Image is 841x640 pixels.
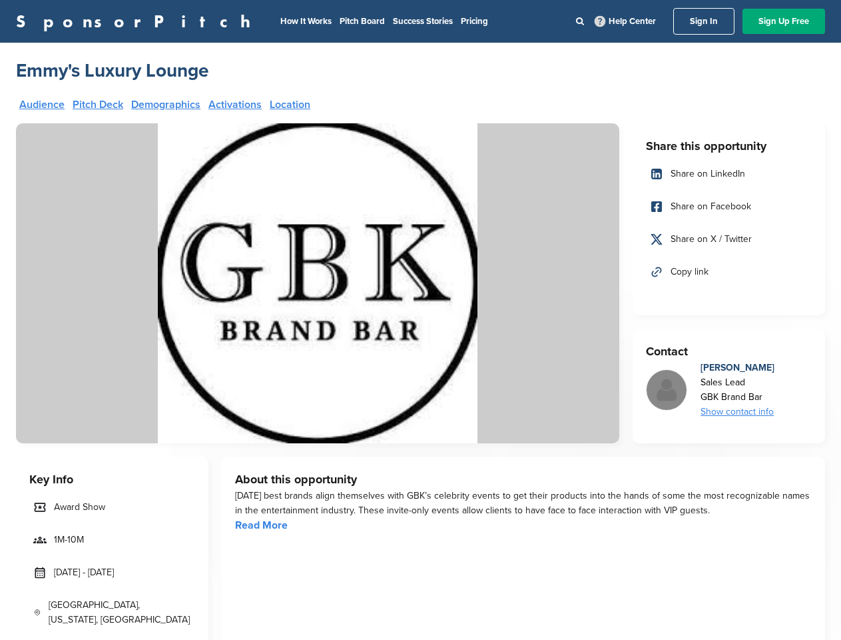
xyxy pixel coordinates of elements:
a: Copy link [646,258,812,286]
span: Share on Facebook [671,199,751,214]
a: Success Stories [393,16,453,27]
img: Sponsorpitch & [16,123,619,443]
img: Missing [647,370,687,410]
a: Activations [208,99,262,110]
h3: About this opportunity [235,470,812,489]
a: Location [270,99,310,110]
a: Demographics [131,99,200,110]
div: [PERSON_NAME] [701,361,774,375]
span: Award Show [54,500,105,515]
a: Share on X / Twitter [646,225,812,253]
a: Share on Facebook [646,193,812,221]
span: Copy link [671,265,708,279]
h3: Contact [646,342,812,361]
a: SponsorPitch [16,13,259,30]
div: Sales Lead [701,375,774,390]
a: Read More [235,519,288,532]
h3: Share this opportunity [646,137,812,155]
a: Sign Up Free [742,9,825,34]
span: Share on X / Twitter [671,232,752,247]
a: Pitch Board [340,16,385,27]
div: Show contact info [701,405,774,419]
a: Emmy's Luxury Lounge [16,59,208,83]
a: Sign In [673,8,734,35]
a: Pitch Deck [73,99,123,110]
a: Audience [19,99,65,110]
span: [GEOGRAPHIC_DATA], [US_STATE], [GEOGRAPHIC_DATA] [49,598,191,627]
a: How It Works [280,16,332,27]
span: 1M-10M [54,533,84,547]
a: Help Center [592,13,659,29]
div: [DATE] best brands align themselves with GBK’s celebrity events to get their products into the ha... [235,489,812,518]
span: [DATE] - [DATE] [54,565,114,580]
div: GBK Brand Bar [701,390,774,405]
a: Share on LinkedIn [646,160,812,188]
span: Share on LinkedIn [671,167,745,181]
a: Pricing [461,16,488,27]
h3: Key Info [29,470,195,489]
